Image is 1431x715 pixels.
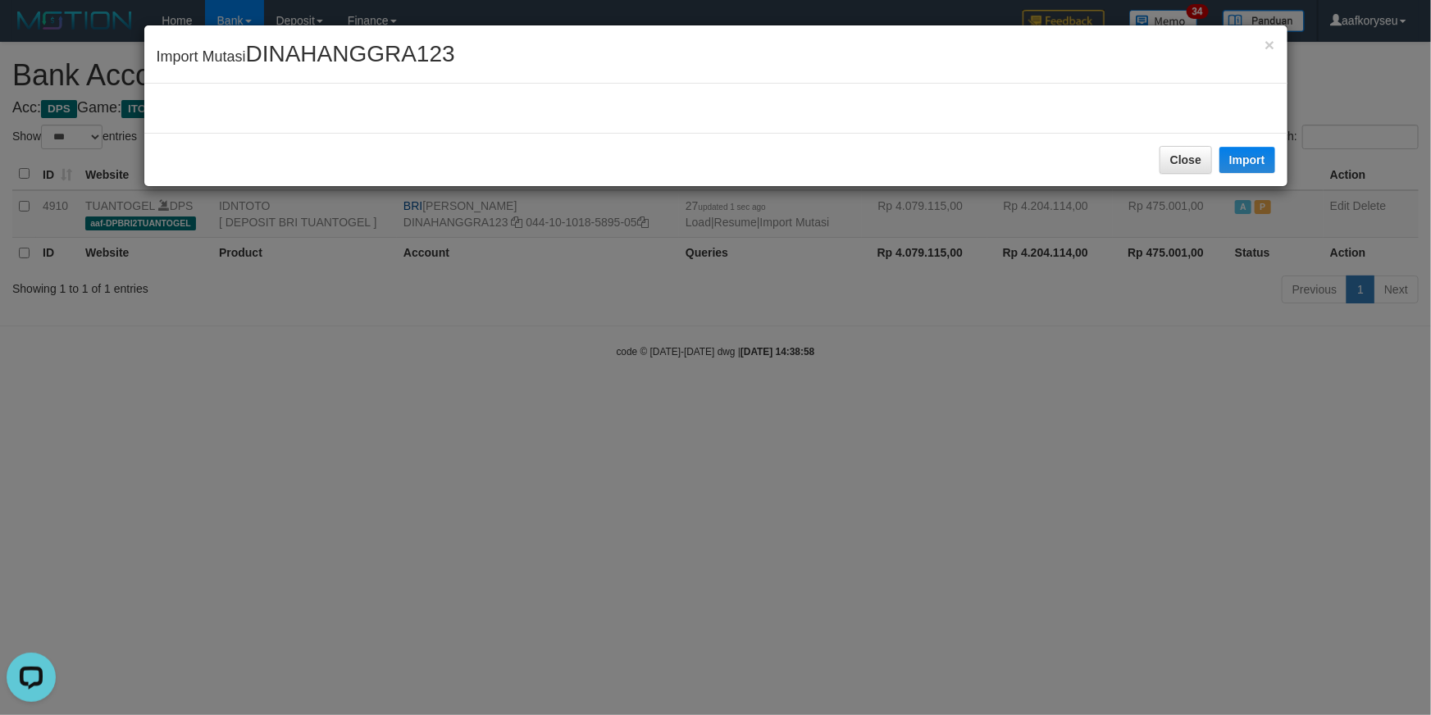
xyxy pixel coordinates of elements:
[246,41,455,66] span: DINAHANGGRA123
[157,48,455,65] span: Import Mutasi
[1219,147,1275,173] button: Import
[1160,146,1212,174] button: Close
[7,7,56,56] button: Open LiveChat chat widget
[1265,35,1274,54] span: ×
[1265,36,1274,53] button: Close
